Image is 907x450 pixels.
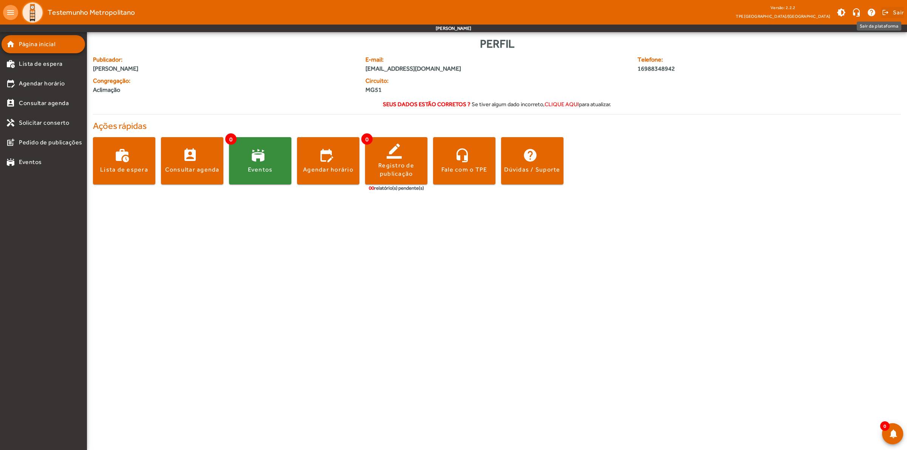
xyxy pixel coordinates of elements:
[365,161,427,178] div: Registro de publicação
[6,79,15,88] mat-icon: edit_calendar
[433,137,495,184] button: Fale com o TPE
[6,99,15,108] mat-icon: perm_contact_calendar
[93,76,356,85] span: Congregação:
[893,6,904,19] span: Sair
[165,165,220,174] div: Consultar agenda
[365,85,492,94] span: MG51
[365,137,427,184] button: Registro de publicação
[6,40,15,49] mat-icon: home
[19,59,63,68] span: Lista de espera
[369,185,374,191] span: 00
[100,165,148,174] div: Lista de espera
[383,101,471,107] strong: Seus dados estão corretos ?
[6,118,15,127] mat-icon: handyman
[93,137,155,184] button: Lista de espera
[303,165,353,174] div: Agendar horário
[365,64,629,73] span: [EMAIL_ADDRESS][DOMAIN_NAME]
[93,55,356,64] span: Publicador:
[638,64,833,73] span: 16988348942
[6,158,15,167] mat-icon: stadium
[229,137,291,184] button: Eventos
[880,421,890,431] span: 0
[361,133,373,145] span: 0
[369,184,424,192] div: relatório(s) pendente(s)
[3,5,18,20] mat-icon: menu
[365,76,492,85] span: Circuito:
[93,121,901,131] h4: Ações rápidas
[736,12,830,20] span: TPE [GEOGRAPHIC_DATA]/[GEOGRAPHIC_DATA]
[441,165,488,174] div: Fale com o TPE
[93,35,901,52] div: Perfil
[6,138,15,147] mat-icon: post_add
[19,158,42,167] span: Eventos
[19,138,82,147] span: Pedido de publicações
[365,55,629,64] span: E-mail:
[225,133,237,145] span: 0
[21,1,44,24] img: Logo TPE
[297,137,359,184] button: Agendar horário
[545,101,579,107] span: clique aqui
[19,79,65,88] span: Agendar horário
[19,40,55,49] span: Página inicial
[48,6,135,19] span: Testemunho Metropolitano
[736,3,830,12] div: Versão: 2.2.2
[472,101,611,107] span: Se tiver algum dado incorreto, para atualizar.
[18,1,135,24] a: Testemunho Metropolitano
[19,118,69,127] span: Solicitar conserto
[857,22,901,31] div: Sair da plataforma
[6,59,15,68] mat-icon: work_history
[248,165,273,174] div: Eventos
[501,137,563,184] button: Dúvidas / Suporte
[93,64,356,73] span: [PERSON_NAME]
[161,137,223,184] button: Consultar agenda
[638,55,833,64] span: Telefone:
[93,85,120,94] span: Aclimação
[19,99,69,108] span: Consultar agenda
[881,7,904,18] button: Sair
[504,165,560,174] div: Dúvidas / Suporte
